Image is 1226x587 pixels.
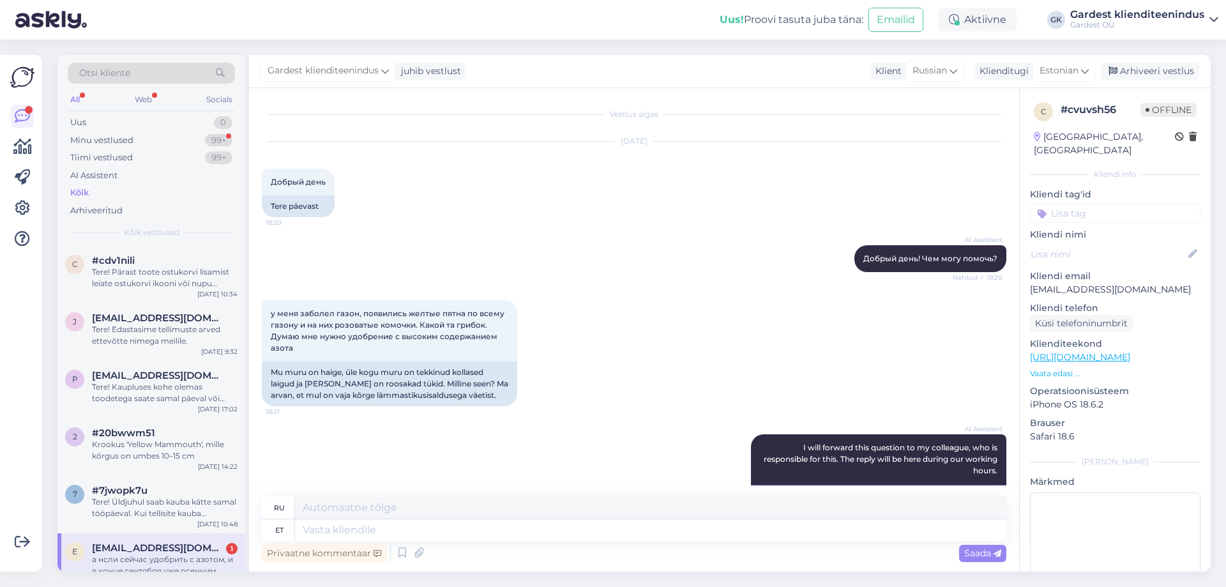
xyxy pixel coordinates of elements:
[70,151,133,164] div: Tiimi vestlused
[92,370,225,381] span: pparmson@gmail.com
[68,91,82,108] div: All
[1040,64,1078,78] span: Estonian
[1030,456,1200,468] div: [PERSON_NAME]
[197,289,238,299] div: [DATE] 10:34
[226,543,238,554] div: 1
[198,404,238,414] div: [DATE] 17:02
[1030,398,1200,411] p: iPhone OS 18.6.2
[262,545,386,562] div: Privaatne kommentaar
[72,547,77,556] span: e
[1030,228,1200,241] p: Kliendi nimi
[92,542,225,554] span: edgar94@bk.ru
[262,195,335,217] div: Tere päevast
[912,64,947,78] span: Russian
[953,273,1003,282] span: Nähtud ✓ 18:20
[1030,385,1200,398] p: Operatsioonisüsteem
[1030,475,1200,489] p: Märkmed
[1070,20,1204,30] div: Gardest OÜ
[79,66,130,80] span: Otsi kliente
[92,554,238,577] div: а нсли сейчас удобрить с азотом, и в конце сентября уже осенним удобрением? сентябрь вроде бы обе...
[870,65,902,78] div: Klient
[70,169,117,182] div: AI Assistent
[720,13,744,26] b: Uus!
[974,65,1029,78] div: Klienditugi
[1030,283,1200,296] p: [EMAIL_ADDRESS][DOMAIN_NAME]
[1030,315,1133,332] div: Küsi telefoninumbrit
[92,496,238,519] div: Tere! Üldjuhul saab kauba kätte samal tööpäeval. Kui tellisite kauba nädalavahetusel, siis järgmi...
[275,519,284,541] div: et
[262,109,1006,120] div: Vestlus algas
[92,255,135,266] span: #cdv1nili
[955,424,1003,434] span: AI Assistent
[70,187,89,199] div: Kõik
[1030,368,1200,379] p: Vaata edasi ...
[1030,270,1200,283] p: Kliendi email
[268,64,379,78] span: Gardest klienditeenindus
[271,177,326,187] span: Добрый день
[132,91,155,108] div: Web
[863,254,997,263] span: Добрый день! Чем могу помочь?
[92,266,238,289] div: Tere! Pärast toote ostukorvi lisamist leiate ostukorvi ikooni või nupu tavaliselt lehe paremast ü...
[92,381,238,404] div: Tere! Kaupluses kohe olemas toodetega saate samal päeval või järgmisel päeval kauba juba kätte ka...
[1047,11,1065,29] div: GK
[198,462,238,471] div: [DATE] 14:22
[73,432,77,441] span: 2
[1030,169,1200,180] div: Kliendi info
[1030,351,1130,363] a: [URL][DOMAIN_NAME]
[396,65,461,78] div: juhib vestlust
[720,12,863,27] div: Proovi tasuta juba täna:
[10,65,34,89] img: Askly Logo
[1034,130,1175,157] div: [GEOGRAPHIC_DATA], [GEOGRAPHIC_DATA]
[262,362,517,406] div: Mu muru on haige, üle kogu muru on tekkinud kollased laigud ja [PERSON_NAME] on roosakad tükid. M...
[266,407,314,416] span: 18:21
[1061,102,1140,118] div: # cvuvsh56
[751,484,1006,517] div: Я перешлю этот вопрос своему коллеге, который этим занимается. Ответ будет здесь в рабочее время.
[70,116,86,129] div: Uus
[868,8,923,32] button: Emailid
[92,485,148,496] span: #7jwopk7u
[92,312,225,324] span: jaaguphinn@gmail.com
[1030,430,1200,443] p: Safari 18.6
[955,235,1003,245] span: AI Assistent
[271,309,506,353] span: у меня заболел газон, появились желтые пятна по всему газону и на них розоватые комочки. Какой та...
[1070,10,1204,20] div: Gardest klienditeenindus
[266,218,314,227] span: 18:20
[205,151,232,164] div: 99+
[1030,188,1200,201] p: Kliendi tag'id
[1031,247,1186,261] input: Lisa nimi
[764,443,999,475] span: I will forward this question to my colleague, who is responsible for this. The reply will be here...
[1041,107,1047,116] span: c
[70,134,133,147] div: Minu vestlused
[205,134,232,147] div: 99+
[204,91,235,108] div: Socials
[1140,103,1197,117] span: Offline
[1030,416,1200,430] p: Brauser
[72,374,78,384] span: p
[964,547,1001,559] span: Saada
[92,324,238,347] div: Tere! Edastasime tellimuste arved ettevõtte nimega meilile.
[92,439,238,462] div: Krookus 'Yellow Mammouth', mille kõrgus on umbes 10–15 cm
[262,135,1006,147] div: [DATE]
[124,227,179,238] span: Kõik vestlused
[1030,301,1200,315] p: Kliendi telefon
[1070,10,1218,30] a: Gardest klienditeenindusGardest OÜ
[1101,63,1199,80] div: Arhiveeri vestlus
[73,317,77,326] span: j
[197,519,238,529] div: [DATE] 10:48
[73,489,77,499] span: 7
[72,259,78,269] span: c
[214,116,232,129] div: 0
[70,204,123,217] div: Arhiveeritud
[1030,337,1200,351] p: Klienditeekond
[274,497,285,519] div: ru
[92,427,155,439] span: #20bwwm51
[1030,204,1200,223] input: Lisa tag
[939,8,1017,31] div: Aktiivne
[201,347,238,356] div: [DATE] 9:32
